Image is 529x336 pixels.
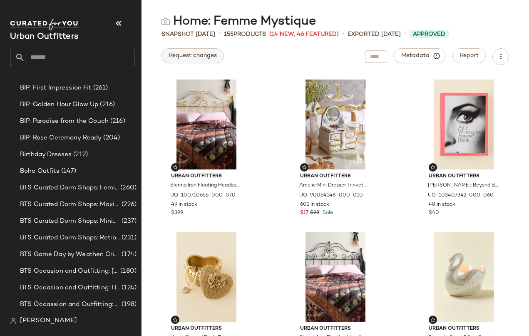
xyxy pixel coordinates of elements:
[219,29,221,39] span: •
[173,165,178,170] img: svg%3e
[20,250,120,259] span: BTS Game Day by Weather: Crisp & Cozy
[20,133,102,143] span: BIP: Rose Ceremony Ready
[20,167,60,176] span: Boho Outfits
[293,232,378,322] img: 100710656_001_b
[20,200,120,209] span: BTS Curated Dorm Shops: Maximalist
[342,29,344,39] span: •
[120,283,137,293] span: (124)
[429,201,455,209] span: 48 in stock
[10,318,17,324] img: svg%3e
[109,117,125,126] span: (216)
[20,100,98,110] span: BIP: Golden Hour Glow Up
[430,165,435,170] img: svg%3e
[169,52,217,59] span: Request changes
[348,30,401,39] p: Exported [DATE]
[161,17,170,26] img: svg%3e
[224,31,233,37] span: 155
[302,165,307,170] img: svg%3e
[120,217,137,226] span: (237)
[413,30,445,39] span: Approved
[20,283,120,293] span: BTS Occasion and Outfitting: Homecoming Dresses
[20,83,92,93] span: BIP: First Impression Fit
[171,201,197,209] span: 49 in stock
[161,13,316,30] div: Home: Femme Mystique
[173,317,178,322] img: svg%3e
[422,80,506,169] img: 103407342_060_b
[171,209,183,217] span: $399
[60,167,77,176] span: (147)
[171,325,242,333] span: Urban Outfitters
[20,233,120,243] span: BTS Curated Dorm Shops: Retro+ Boho
[170,182,241,189] span: Sienna Iron Floating Headboard in Gold at Urban Outfitters
[164,80,248,169] img: 100710656_070_b
[120,250,137,259] span: (174)
[429,173,499,180] span: Urban Outfitters
[310,209,319,217] span: $28
[300,173,371,180] span: Urban Outfitters
[321,210,333,216] span: Sale
[119,266,137,276] span: (180)
[119,183,137,193] span: (260)
[102,133,120,143] span: (204)
[422,232,506,322] img: 98421001_010_b
[161,48,224,63] button: Request changes
[10,32,78,41] span: Current Company Name
[428,182,499,189] span: [PERSON_NAME]: Beyond Black By [PERSON_NAME] in Pink at Urban Outfitters
[394,48,446,63] button: Metadata
[120,233,137,243] span: (231)
[161,30,215,39] span: Snapshot [DATE]
[300,209,308,217] span: $17
[98,100,115,110] span: (216)
[428,192,494,199] span: UO-103407342-000-060
[429,325,499,333] span: Urban Outfitters
[401,52,439,60] span: Metadata
[164,232,248,322] img: 100129436_070_b
[120,200,137,209] span: (226)
[171,173,242,180] span: Urban Outfitters
[300,325,371,333] span: Urban Outfitters
[299,192,363,199] span: UO-90064148-000-010
[293,80,378,169] img: 90064148_010_b
[224,30,266,39] div: Products
[20,300,120,309] span: BTS Occassion and Outfitting: Campus Lounge
[20,183,119,193] span: BTS Curated Dorm Shops: Feminine
[20,150,72,159] span: Birthday Dresses
[300,201,329,209] span: 601 in stock
[92,83,108,93] span: (261)
[299,182,370,189] span: Amelie Mini Dresser Trinket Box in White at Urban Outfitters
[404,29,406,39] span: •
[269,30,339,39] span: (14 New, 46 Featured)
[20,316,77,326] span: [PERSON_NAME]
[20,117,109,126] span: BIP: Paradise from the Couch
[459,52,479,59] span: Report
[120,300,137,309] span: (198)
[430,317,435,322] img: svg%3e
[72,150,88,159] span: (212)
[20,217,120,226] span: BTS Curated Dorm Shops: Minimalist
[20,266,119,276] span: BTS Occasion and Outfitting: [PERSON_NAME] to Party
[429,209,439,217] span: $40
[170,192,236,199] span: UO-100710656-000-070
[10,19,81,30] img: cfy_white_logo.C9jOOHJF.svg
[452,48,486,63] button: Report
